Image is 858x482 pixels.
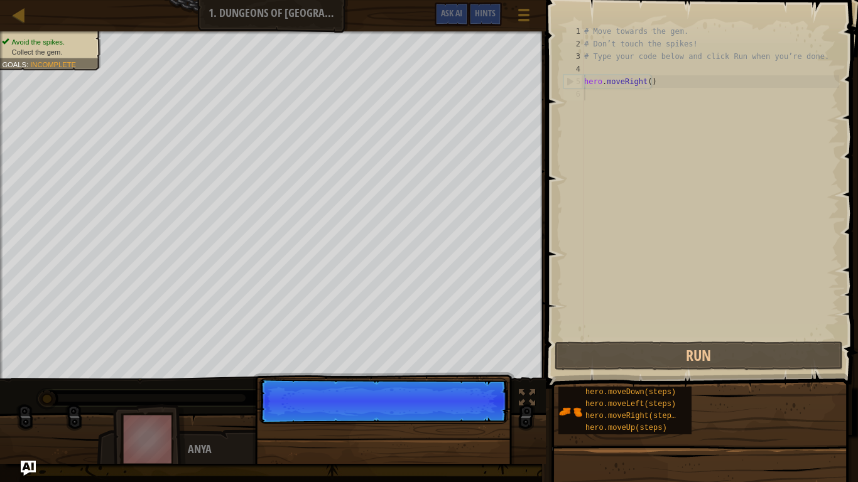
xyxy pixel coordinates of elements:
[585,412,680,420] span: hero.moveRight(steps)
[585,388,676,397] span: hero.moveDown(steps)
[12,38,65,46] span: Avoid the spikes.
[26,60,30,68] span: :
[563,50,584,63] div: 3
[21,461,36,476] button: Ask AI
[2,47,94,57] li: Collect the gem.
[30,60,76,68] span: Incomplete
[2,37,94,47] li: Avoid the spikes.
[12,48,63,56] span: Collect the gem.
[555,341,843,370] button: Run
[563,38,584,50] div: 2
[2,60,26,68] span: Goals
[563,63,584,75] div: 4
[564,75,584,88] div: 5
[475,7,496,19] span: Hints
[563,88,584,100] div: 6
[508,3,540,32] button: Show game menu
[558,400,582,424] img: portrait.png
[441,7,462,19] span: Ask AI
[585,400,676,409] span: hero.moveLeft(steps)
[563,25,584,38] div: 1
[435,3,469,26] button: Ask AI
[585,424,667,432] span: hero.moveUp(steps)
